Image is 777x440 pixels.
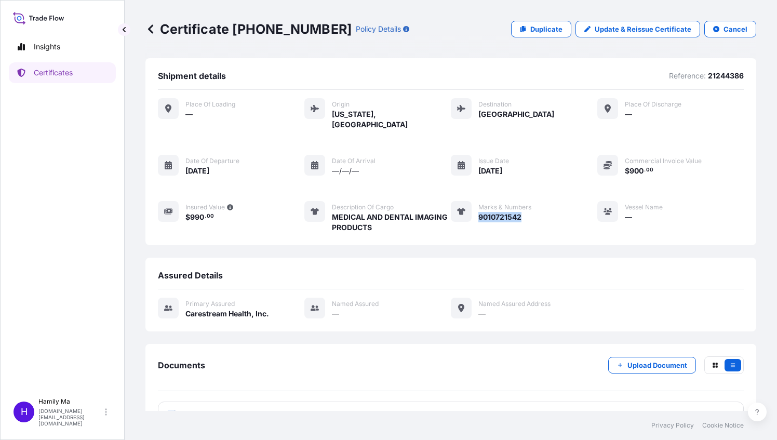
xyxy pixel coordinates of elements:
[21,407,28,417] span: H
[704,21,756,37] button: Cancel
[38,397,103,406] p: Hamily Ma
[332,157,376,165] span: Date of arrival
[575,21,700,37] a: Update & Reissue Certificate
[34,68,73,78] p: Certificates
[625,109,632,119] span: —
[627,360,687,370] p: Upload Document
[9,36,116,57] a: Insights
[478,309,486,319] span: —
[145,21,352,37] p: Certificate [PHONE_NUMBER]
[625,100,681,109] span: Place of discharge
[185,214,190,221] span: $
[651,421,694,430] a: Privacy Policy
[478,212,521,222] span: 9010721542
[332,300,379,308] span: Named Assured
[185,100,235,109] span: Place of Loading
[478,109,554,119] span: [GEOGRAPHIC_DATA]
[332,309,339,319] span: —
[724,24,747,34] p: Cancel
[651,410,735,420] div: [DATE]T18:00:14.109109
[158,71,226,81] span: Shipment details
[356,24,401,34] p: Policy Details
[478,166,502,176] span: [DATE]
[158,402,744,429] a: PDFCertificate[DATE]T18:00:14.109109
[185,300,235,308] span: Primary assured
[708,71,744,81] p: 21244386
[158,270,223,281] span: Assured Details
[478,157,509,165] span: Issue Date
[38,408,103,426] p: [DOMAIN_NAME][EMAIL_ADDRESS][DOMAIN_NAME]
[625,203,663,211] span: Vessel Name
[702,421,744,430] a: Cookie Notice
[644,168,646,172] span: .
[9,62,116,83] a: Certificates
[190,214,204,221] span: 990
[158,360,205,370] span: Documents
[332,166,359,176] span: —/—/—
[625,212,632,222] span: —
[478,300,551,308] span: Named Assured Address
[625,157,702,165] span: Commercial Invoice Value
[595,24,691,34] p: Update & Reissue Certificate
[332,100,350,109] span: Origin
[207,215,214,218] span: 00
[625,167,629,175] span: $
[185,203,225,211] span: Insured Value
[629,167,644,175] span: 900
[185,157,239,165] span: Date of departure
[185,410,223,420] span: Certificate
[530,24,562,34] p: Duplicate
[185,109,193,119] span: —
[332,212,451,233] span: MEDICAL AND DENTAL IMAGING PRODUCTS
[478,100,512,109] span: Destination
[185,309,269,319] span: Carestream Health, Inc.
[511,21,571,37] a: Duplicate
[478,203,531,211] span: Marks & Numbers
[669,71,706,81] p: Reference:
[34,42,60,52] p: Insights
[646,168,653,172] span: 00
[608,357,696,374] button: Upload Document
[205,215,206,218] span: .
[185,166,209,176] span: [DATE]
[332,109,451,130] span: [US_STATE], [GEOGRAPHIC_DATA]
[332,203,394,211] span: Description of cargo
